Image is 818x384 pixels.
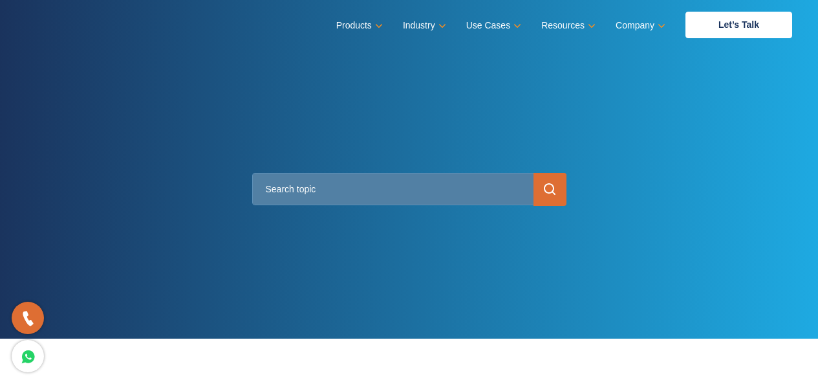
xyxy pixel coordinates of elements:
input: submit [533,173,566,206]
a: Products [336,16,380,35]
a: Company [616,16,663,35]
a: Use Cases [466,16,519,35]
a: Resources [541,16,593,35]
input: Search topic [252,173,566,205]
a: Industry [403,16,444,35]
a: Let’s Talk [685,12,792,38]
